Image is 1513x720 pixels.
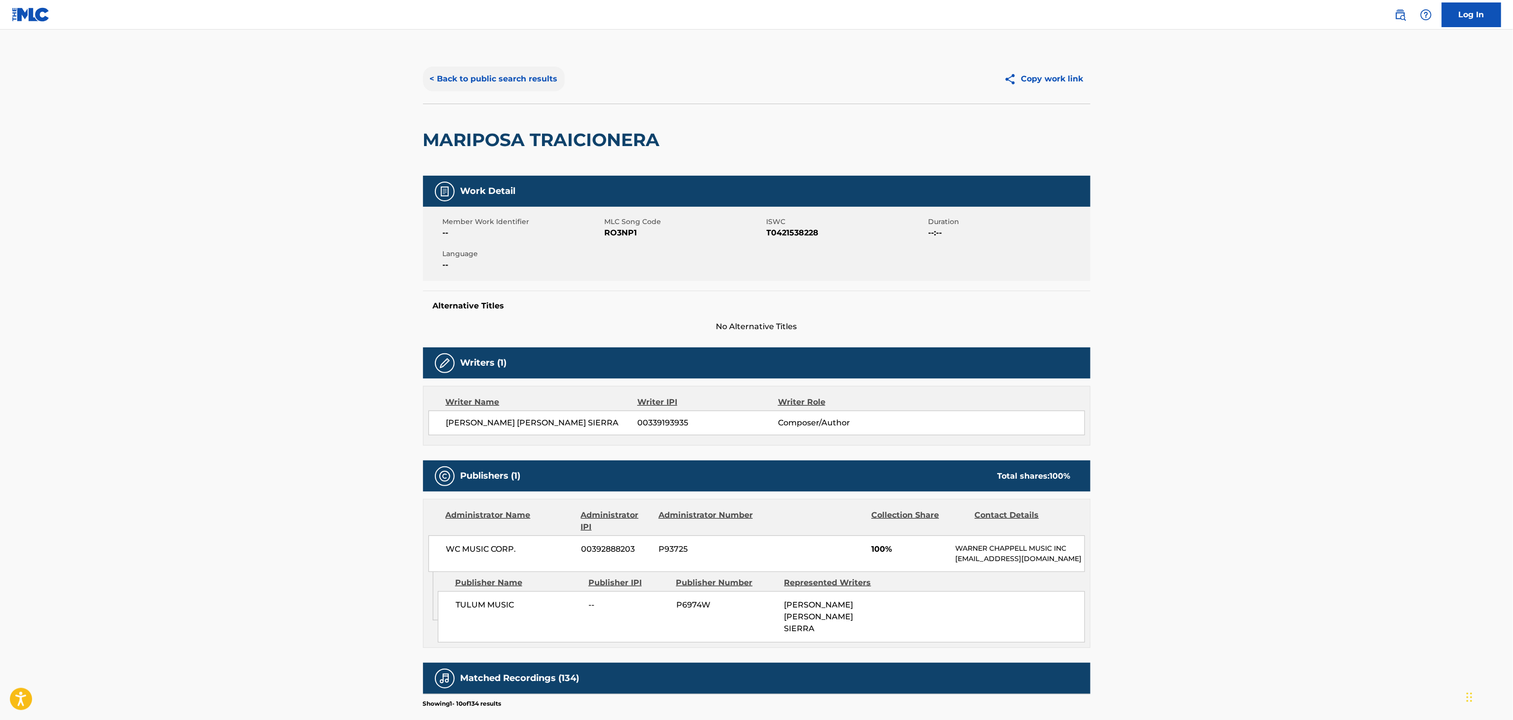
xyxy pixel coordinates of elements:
span: P6974W [676,599,777,611]
div: Collection Share [871,509,967,533]
div: Administrator IPI [581,509,651,533]
span: WC MUSIC CORP. [446,543,574,555]
span: Member Work Identifier [443,217,602,227]
div: Publisher IPI [588,577,669,589]
div: Administrator Number [659,509,754,533]
img: Matched Recordings [439,673,451,684]
img: Copy work link [1004,73,1021,85]
div: Help [1416,5,1436,25]
h5: Alternative Titles [433,301,1081,311]
h5: Writers (1) [461,357,507,369]
span: --:-- [929,227,1088,239]
img: MLC Logo [12,7,50,22]
span: TULUM MUSIC [456,599,582,611]
a: Log In [1442,2,1501,27]
span: Duration [929,217,1088,227]
img: Writers [439,357,451,369]
div: Contact Details [975,509,1071,533]
h5: Publishers (1) [461,470,521,482]
div: Publisher Number [676,577,777,589]
button: < Back to public search results [423,67,565,91]
span: 00339193935 [637,417,777,429]
span: [PERSON_NAME] [PERSON_NAME] SIERRA [446,417,638,429]
span: 100 % [1050,471,1071,481]
a: Public Search [1391,5,1410,25]
span: P93725 [659,543,754,555]
h5: Work Detail [461,186,516,197]
div: Administrator Name [446,509,574,533]
div: Drag [1467,682,1473,712]
span: ISWC [767,217,926,227]
span: 00392888203 [581,543,651,555]
div: Writer IPI [637,396,778,408]
div: Writer Name [446,396,638,408]
span: MLC Song Code [605,217,764,227]
p: Showing 1 - 10 of 134 results [423,699,502,708]
span: RO3NP1 [605,227,764,239]
img: Publishers [439,470,451,482]
div: Total shares: [998,470,1071,482]
span: -- [443,259,602,271]
img: Work Detail [439,186,451,197]
span: T0421538228 [767,227,926,239]
div: Writer Role [778,396,906,408]
div: Publisher Name [455,577,581,589]
span: Language [443,249,602,259]
p: WARNER CHAPPELL MUSIC INC [955,543,1084,554]
span: 100% [871,543,948,555]
iframe: Chat Widget [1464,673,1513,720]
p: [EMAIL_ADDRESS][DOMAIN_NAME] [955,554,1084,564]
h2: MARIPOSA TRAICIONERA [423,129,665,151]
div: Represented Writers [784,577,885,589]
img: help [1420,9,1432,21]
span: No Alternative Titles [423,321,1090,333]
img: search [1395,9,1406,21]
button: Copy work link [997,67,1090,91]
span: Composer/Author [778,417,906,429]
span: [PERSON_NAME] [PERSON_NAME] SIERRA [784,600,853,633]
span: -- [589,599,669,611]
h5: Matched Recordings (134) [461,673,580,684]
span: -- [443,227,602,239]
